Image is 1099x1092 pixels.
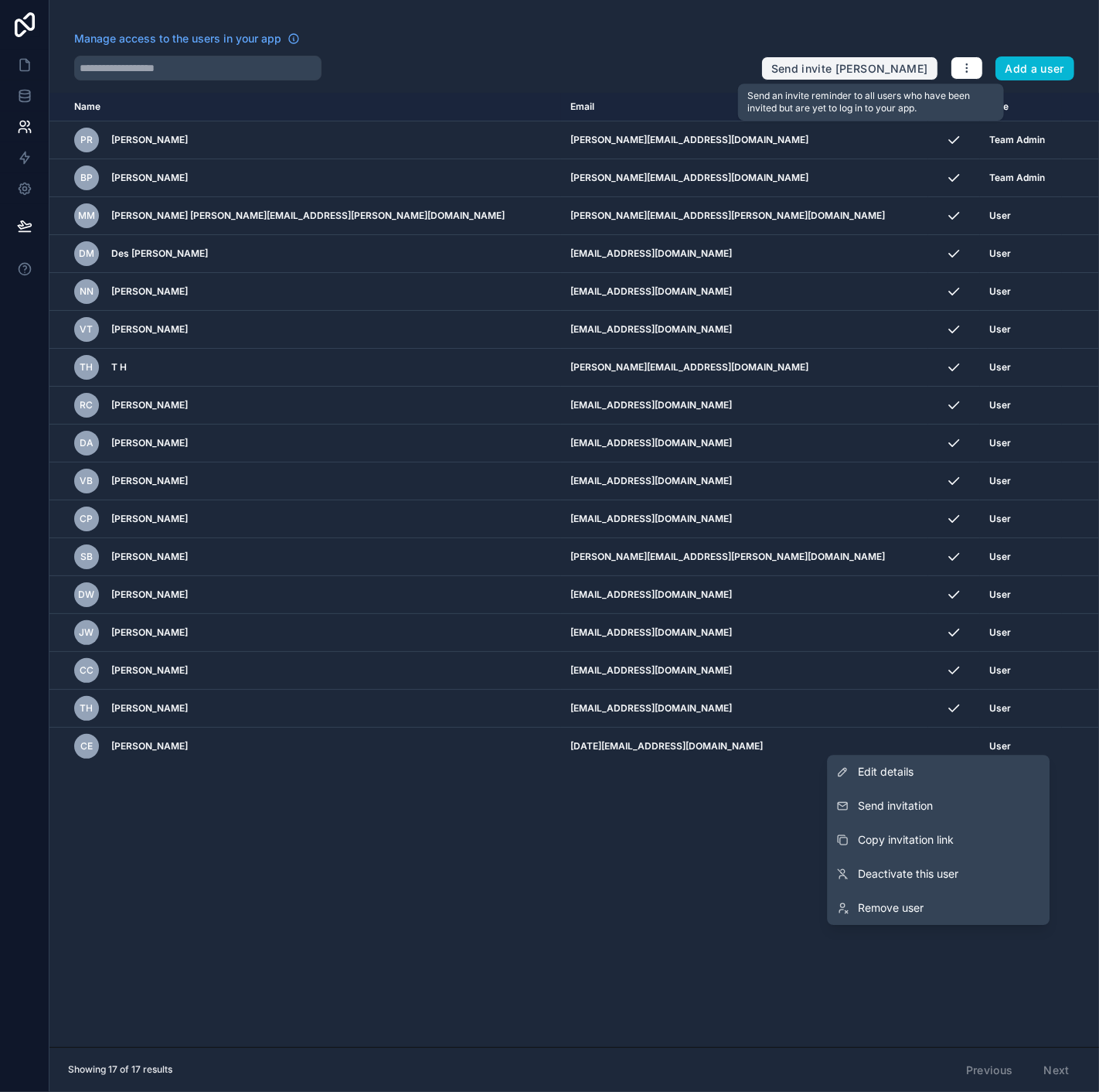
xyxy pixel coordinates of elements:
[989,361,1011,374] span: User
[995,56,1075,81] button: Add a user
[989,134,1045,146] span: Team Admin
[49,93,1099,1047] div: scrollable content
[561,614,928,652] td: [EMAIL_ADDRESS][DOMAIN_NAME]
[827,891,1050,925] a: Remove user
[74,31,300,46] a: Manage access to the users in your app
[111,285,188,298] span: [PERSON_NAME]
[827,857,1050,891] a: Deactivate this user
[80,361,94,374] span: TH
[561,93,928,121] th: Email
[111,702,188,715] span: [PERSON_NAME]
[858,832,954,848] span: Copy invitation link
[80,172,93,184] span: BP
[561,311,928,349] td: [EMAIL_ADDRESS][DOMAIN_NAME]
[989,172,1045,184] span: Team Admin
[747,90,995,114] div: Send an invite reminder to all users who have been invited but are yet to log in to your app.
[980,93,1062,121] th: Role
[827,755,1050,789] a: Edit details
[49,93,561,121] th: Name
[989,285,1011,298] span: User
[827,789,1050,823] button: Send invitation
[989,323,1011,336] span: User
[989,475,1011,487] span: User
[111,664,188,677] span: [PERSON_NAME]
[80,134,93,146] span: PR
[80,513,94,525] span: CP
[561,500,928,538] td: [EMAIL_ADDRESS][DOMAIN_NAME]
[561,462,928,500] td: [EMAIL_ADDRESS][DOMAIN_NAME]
[80,399,94,411] span: RC
[111,551,188,563] span: [PERSON_NAME]
[111,475,188,487] span: [PERSON_NAME]
[561,425,928,462] td: [EMAIL_ADDRESS][DOMAIN_NAME]
[561,197,928,235] td: [PERSON_NAME][EMAIL_ADDRESS][PERSON_NAME][DOMAIN_NAME]
[561,159,928,197] td: [PERSON_NAME][EMAIL_ADDRESS][DOMAIN_NAME]
[858,900,924,916] span: Remove user
[561,538,928,576] td: [PERSON_NAME][EMAIL_ADDRESS][PERSON_NAME][DOMAIN_NAME]
[80,437,94,449] span: DA
[80,475,94,487] span: VB
[858,798,933,814] span: Send invitation
[561,387,928,425] td: [EMAIL_ADDRESS][DOMAIN_NAME]
[111,247,208,260] span: Des [PERSON_NAME]
[111,589,188,601] span: [PERSON_NAME]
[989,210,1011,222] span: User
[80,323,94,336] span: VT
[80,664,94,677] span: CC
[858,764,914,780] span: Edit details
[989,589,1011,601] span: User
[989,551,1011,563] span: User
[79,589,95,601] span: DW
[989,399,1011,411] span: User
[111,210,505,222] span: [PERSON_NAME] [PERSON_NAME][EMAIL_ADDRESS][PERSON_NAME][DOMAIN_NAME]
[68,1063,172,1076] span: Showing 17 of 17 results
[561,690,928,728] td: [EMAIL_ADDRESS][DOMAIN_NAME]
[561,652,928,690] td: [EMAIL_ADDRESS][DOMAIN_NAME]
[79,247,94,260] span: DM
[989,664,1011,677] span: User
[561,728,928,766] td: [DATE][EMAIL_ADDRESS][DOMAIN_NAME]
[561,349,928,387] td: [PERSON_NAME][EMAIL_ADDRESS][DOMAIN_NAME]
[858,866,958,882] span: Deactivate this user
[80,626,94,639] span: JW
[111,134,188,146] span: [PERSON_NAME]
[989,702,1011,715] span: User
[561,576,928,614] td: [EMAIL_ADDRESS][DOMAIN_NAME]
[78,210,95,222] span: Mm
[561,121,928,159] td: [PERSON_NAME][EMAIL_ADDRESS][DOMAIN_NAME]
[80,551,93,563] span: SB
[561,235,928,273] td: [EMAIL_ADDRESS][DOMAIN_NAME]
[989,513,1011,525] span: User
[111,399,188,411] span: [PERSON_NAME]
[74,31,281,46] span: Manage access to the users in your app
[80,740,93,752] span: CE
[989,626,1011,639] span: User
[761,56,938,81] button: Send invite [PERSON_NAME]
[989,740,1011,752] span: User
[111,361,127,374] span: T H
[989,247,1011,260] span: User
[111,626,188,639] span: [PERSON_NAME]
[111,740,188,752] span: [PERSON_NAME]
[561,273,928,311] td: [EMAIL_ADDRESS][DOMAIN_NAME]
[827,823,1050,857] button: Copy invitation link
[80,702,94,715] span: TH
[111,437,188,449] span: [PERSON_NAME]
[111,172,188,184] span: [PERSON_NAME]
[989,437,1011,449] span: User
[111,323,188,336] span: [PERSON_NAME]
[111,513,188,525] span: [PERSON_NAME]
[80,285,94,298] span: NN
